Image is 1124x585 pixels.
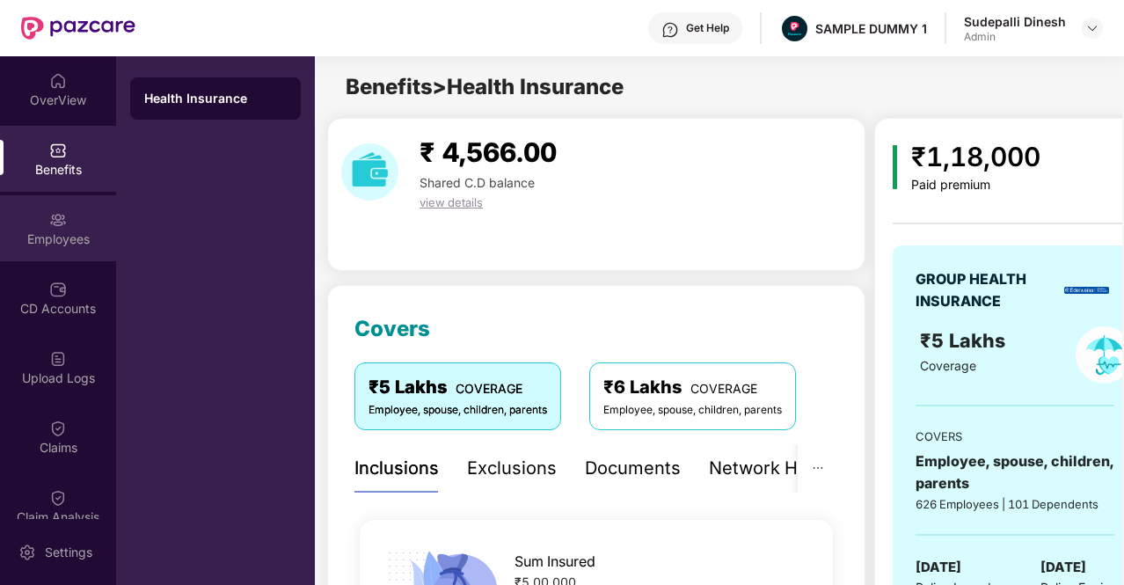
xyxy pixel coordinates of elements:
[21,17,135,40] img: New Pazcare Logo
[916,557,961,578] span: [DATE]
[812,462,824,474] span: ellipsis
[515,551,595,573] span: Sum Insured
[916,450,1114,494] div: Employee, spouse, children, parents
[1085,21,1099,35] img: svg+xml;base64,PHN2ZyBpZD0iRHJvcGRvd24tMzJ4MzIiIHhtbG5zPSJodHRwOi8vd3d3LnczLm9yZy8yMDAwL3N2ZyIgd2...
[603,402,782,419] div: Employee, spouse, children, parents
[920,358,976,373] span: Coverage
[916,495,1114,513] div: 626 Employees | 101 Dependents
[798,444,838,493] button: ellipsis
[964,30,1066,44] div: Admin
[49,211,67,229] img: svg+xml;base64,PHN2ZyBpZD0iRW1wbG95ZWVzIiB4bWxucz0iaHR0cDovL3d3dy53My5vcmcvMjAwMC9zdmciIHdpZHRoPS...
[911,178,1040,193] div: Paid premium
[49,489,67,507] img: svg+xml;base64,PHN2ZyBpZD0iQ2xhaW0iIHhtbG5zPSJodHRwOi8vd3d3LnczLm9yZy8yMDAwL3N2ZyIgd2lkdGg9IjIwIi...
[709,455,863,482] div: Network Hospitals
[420,175,535,190] span: Shared C.D balance
[369,402,547,419] div: Employee, spouse, children, parents
[456,381,522,396] span: COVERAGE
[420,136,557,168] span: ₹ 4,566.00
[585,455,681,482] div: Documents
[49,142,67,159] img: svg+xml;base64,PHN2ZyBpZD0iQmVuZWZpdHMiIHhtbG5zPSJodHRwOi8vd3d3LnczLm9yZy8yMDAwL3N2ZyIgd2lkdGg9Ij...
[916,428,1114,445] div: COVERS
[40,544,98,561] div: Settings
[369,374,547,401] div: ₹5 Lakhs
[144,90,287,107] div: Health Insurance
[49,72,67,90] img: svg+xml;base64,PHN2ZyBpZD0iSG9tZSIgeG1sbnM9Imh0dHA6Ly93d3cudzMub3JnLzIwMDAvc3ZnIiB3aWR0aD0iMjAiIG...
[49,420,67,437] img: svg+xml;base64,PHN2ZyBpZD0iQ2xhaW0iIHhtbG5zPSJodHRwOi8vd3d3LnczLm9yZy8yMDAwL3N2ZyIgd2lkdGg9IjIwIi...
[893,145,897,189] img: icon
[661,21,679,39] img: svg+xml;base64,PHN2ZyBpZD0iSGVscC0zMngzMiIgeG1sbnM9Imh0dHA6Ly93d3cudzMub3JnLzIwMDAvc3ZnIiB3aWR0aD...
[1064,287,1109,294] img: insurerLogo
[354,316,430,341] span: Covers
[467,455,557,482] div: Exclusions
[782,16,807,41] img: Pazcare_Alternative_logo-01-01.png
[420,195,483,209] span: view details
[920,329,1011,352] span: ₹5 Lakhs
[18,544,36,561] img: svg+xml;base64,PHN2ZyBpZD0iU2V0dGluZy0yMHgyMCIgeG1sbnM9Imh0dHA6Ly93d3cudzMub3JnLzIwMDAvc3ZnIiB3aW...
[49,350,67,368] img: svg+xml;base64,PHN2ZyBpZD0iVXBsb2FkX0xvZ3MiIGRhdGEtbmFtZT0iVXBsb2FkIExvZ3MiIHhtbG5zPSJodHRwOi8vd3...
[1040,557,1086,578] span: [DATE]
[341,143,398,201] img: download
[686,21,729,35] div: Get Help
[603,374,782,401] div: ₹6 Lakhs
[815,20,927,37] div: SAMPLE DUMMY 1
[911,136,1040,178] div: ₹1,18,000
[346,74,624,99] span: Benefits > Health Insurance
[49,281,67,298] img: svg+xml;base64,PHN2ZyBpZD0iQ0RfQWNjb3VudHMiIGRhdGEtbmFtZT0iQ0QgQWNjb3VudHMiIHhtbG5zPSJodHRwOi8vd3...
[354,455,439,482] div: Inclusions
[916,268,1058,312] div: GROUP HEALTH INSURANCE
[690,381,757,396] span: COVERAGE
[964,13,1066,30] div: Sudepalli Dinesh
